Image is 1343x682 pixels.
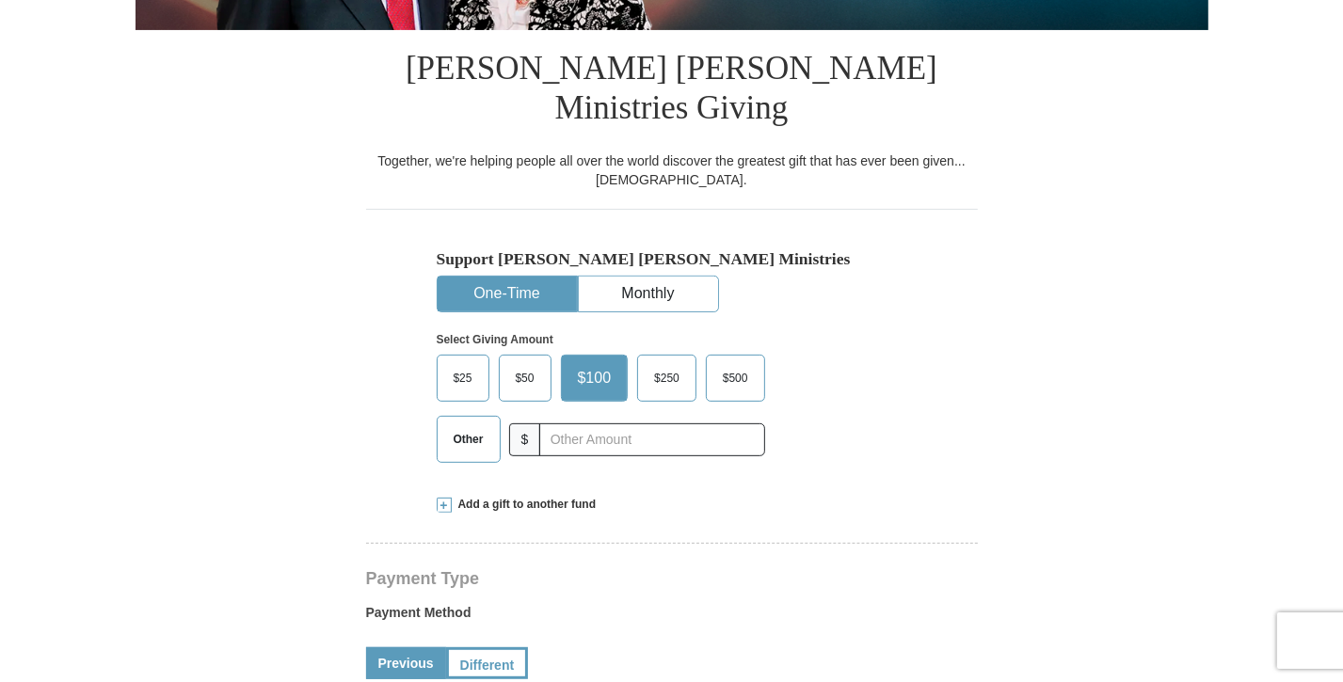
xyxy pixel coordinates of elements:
[446,647,529,679] a: Different
[509,423,541,456] span: $
[568,364,621,392] span: $100
[579,277,718,311] button: Monthly
[437,333,553,346] strong: Select Giving Amount
[539,423,764,456] input: Other Amount
[366,603,978,631] label: Payment Method
[366,30,978,151] h1: [PERSON_NAME] [PERSON_NAME] Ministries Giving
[438,277,577,311] button: One-Time
[366,151,978,189] div: Together, we're helping people all over the world discover the greatest gift that has ever been g...
[645,364,689,392] span: $250
[437,249,907,269] h5: Support [PERSON_NAME] [PERSON_NAME] Ministries
[444,364,482,392] span: $25
[506,364,544,392] span: $50
[452,497,597,513] span: Add a gift to another fund
[366,571,978,586] h4: Payment Type
[713,364,758,392] span: $500
[366,647,446,679] a: Previous
[444,425,493,453] span: Other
